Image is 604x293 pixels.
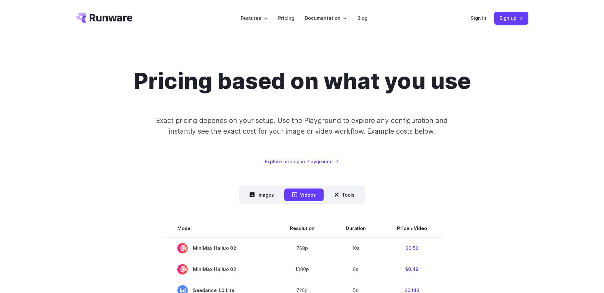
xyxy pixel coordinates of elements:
label: Documentation [305,14,347,22]
th: Model [162,219,274,238]
td: 6s [330,259,381,280]
a: Blog [357,14,367,22]
span: MiniMax Hailuo 02 [177,243,259,253]
a: Explore pricing in Playground [265,158,339,165]
td: 10s [330,238,381,259]
td: $0.56 [381,238,443,259]
span: MiniMax Hailuo 02 [177,264,259,275]
p: Exact pricing depends on your setup. Use the Playground to explore any configuration and instantl... [144,115,460,137]
button: Videos [284,189,324,201]
a: Sign up [494,12,528,24]
td: $0.49 [381,259,443,280]
th: Duration [330,219,381,238]
td: 1080p [274,259,330,280]
th: Resolution [274,219,330,238]
td: 768p [274,238,330,259]
a: Pricing [278,14,294,22]
label: Features [241,14,268,22]
button: Tools [326,189,362,201]
button: Images [242,189,282,201]
th: Price / Video [381,219,443,238]
a: Go to / [76,13,133,23]
a: Sign in [471,14,486,22]
h1: Pricing based on what you use [134,67,471,94]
